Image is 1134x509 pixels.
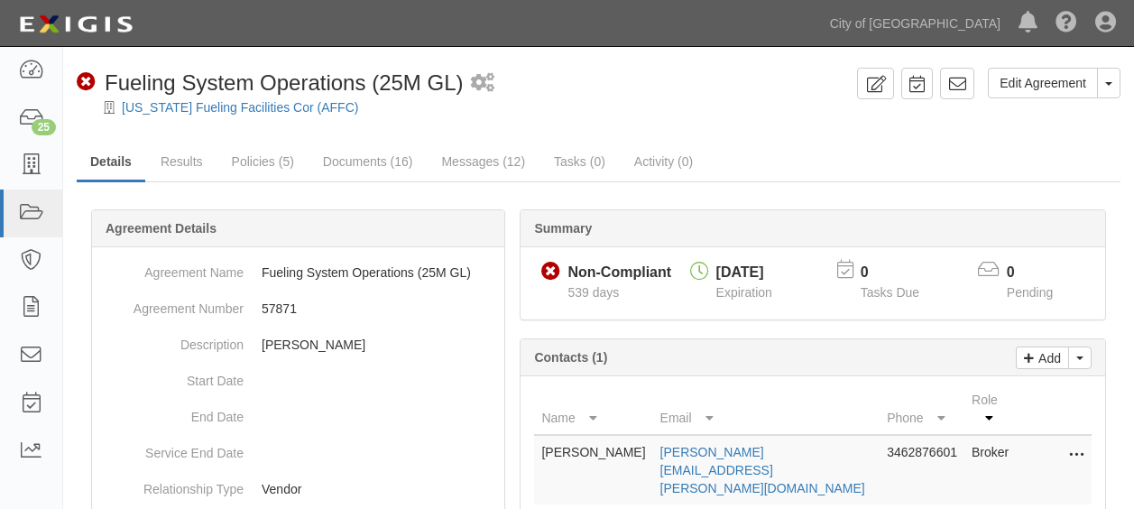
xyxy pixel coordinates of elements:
[821,5,1010,42] a: City of [GEOGRAPHIC_DATA]
[99,471,244,498] dt: Relationship Type
[861,285,919,300] span: Tasks Due
[99,363,244,390] dt: Start Date
[99,471,497,507] dd: Vendor
[1034,347,1061,368] p: Add
[964,435,1019,504] td: Broker
[309,143,427,180] a: Documents (16)
[122,100,358,115] a: [US_STATE] Fueling Facilities Cor (AFFC)
[105,70,464,95] span: Fueling System Operations (25M GL)
[77,68,464,98] div: Fueling System Operations (25M GL)
[99,255,497,291] dd: Fueling System Operations (25M GL)
[77,143,145,182] a: Details
[14,8,138,41] img: logo-5460c22ac91f19d4615b14bd174203de0afe785f0fc80cf4dbbc73dc1793850b.png
[262,336,497,354] p: [PERSON_NAME]
[428,143,539,180] a: Messages (12)
[1056,13,1077,34] i: Help Center - Complianz
[621,143,706,180] a: Activity (0)
[880,384,964,435] th: Phone
[880,435,964,504] td: 3462876601
[660,445,865,495] a: [PERSON_NAME][EMAIL_ADDRESS][PERSON_NAME][DOMAIN_NAME]
[1016,347,1069,369] a: Add
[988,68,1098,98] a: Edit Agreement
[99,291,244,318] dt: Agreement Number
[99,327,244,354] dt: Description
[1007,263,1075,283] p: 0
[77,73,96,92] i: Non-Compliant
[99,399,244,426] dt: End Date
[99,255,244,282] dt: Agreement Name
[861,263,942,283] p: 0
[964,384,1019,435] th: Role
[218,143,308,180] a: Policies (5)
[534,384,652,435] th: Name
[716,285,772,300] span: Expiration
[567,285,619,300] span: Since 04/18/2024
[716,263,772,283] div: [DATE]
[32,119,56,135] div: 25
[99,435,244,462] dt: Service End Date
[99,291,497,327] dd: 57871
[106,221,217,236] b: Agreement Details
[147,143,217,180] a: Results
[653,384,880,435] th: Email
[471,74,494,93] i: 1 scheduled workflow
[534,221,592,236] b: Summary
[534,350,607,365] b: Contacts (1)
[567,263,671,283] div: Non-Compliant
[534,435,652,504] td: [PERSON_NAME]
[1007,285,1053,300] span: Pending
[540,143,619,180] a: Tasks (0)
[541,263,560,282] i: Non-Compliant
